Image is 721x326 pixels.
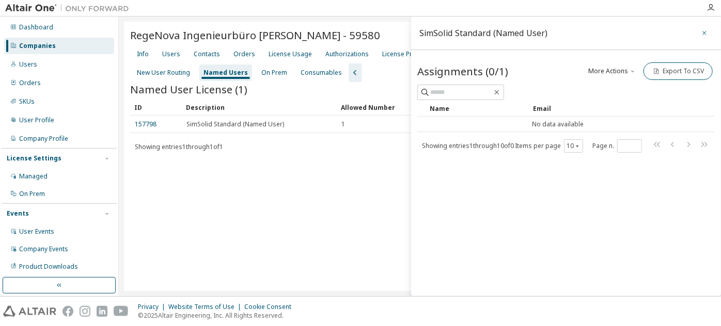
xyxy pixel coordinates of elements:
[567,142,581,150] button: 10
[138,311,297,320] p: © 2025 Altair Engineering, Inc. All Rights Reserved.
[97,306,107,317] img: linkedin.svg
[186,120,284,128] span: SimSolid Standard (Named User)
[19,60,37,69] div: Users
[3,306,56,317] img: altair_logo.svg
[419,29,547,37] div: SimSolid Standard (Named User)
[19,245,68,253] div: Company Events
[134,99,178,116] div: ID
[19,79,41,87] div: Orders
[19,97,35,106] div: SKUs
[244,303,297,311] div: Cookie Consent
[130,82,247,96] span: Named User License (1)
[62,306,73,317] img: facebook.svg
[261,69,287,77] div: On Prem
[269,50,312,58] div: License Usage
[301,69,342,77] div: Consumables
[341,99,681,116] div: Allowed Number
[114,306,129,317] img: youtube.svg
[430,100,525,117] div: Name
[80,306,90,317] img: instagram.svg
[5,3,134,13] img: Altair One
[644,62,713,80] button: Export To CSV
[19,227,54,236] div: User Events
[422,141,514,150] span: Showing entries 1 through 10 of 0
[130,28,380,42] span: RegeNova Ingenieurbüro [PERSON_NAME] - 59580
[203,69,248,77] div: Named Users
[19,116,54,124] div: User Profile
[135,142,223,151] span: Showing entries 1 through 1 of 1
[137,50,149,58] div: Info
[19,172,48,181] div: Managed
[592,139,642,153] span: Page n.
[533,100,694,117] div: Email
[325,50,369,58] div: Authorizations
[19,23,53,31] div: Dashboard
[19,42,56,50] div: Companies
[7,209,29,218] div: Events
[233,50,255,58] div: Orders
[135,120,156,128] a: 157798
[19,135,68,143] div: Company Profile
[186,99,333,116] div: Description
[19,190,45,198] div: On Prem
[7,154,61,162] div: License Settings
[588,62,637,80] button: More Actions
[382,50,427,58] div: License Priority
[168,303,244,311] div: Website Terms of Use
[162,50,180,58] div: Users
[194,50,220,58] div: Contacts
[417,64,508,78] span: Assignments (0/1)
[137,69,190,77] div: New User Routing
[138,303,168,311] div: Privacy
[515,139,583,153] span: Items per page
[19,263,78,271] div: Product Downloads
[341,120,345,128] span: 1
[417,117,698,132] td: No data available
